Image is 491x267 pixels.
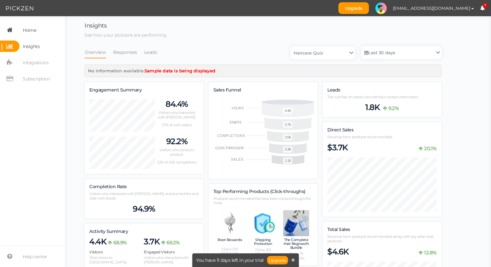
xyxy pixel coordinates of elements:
text: 4.4K [285,109,291,113]
img: Pickzen logo [6,5,33,12]
span: Home [23,25,36,35]
span: 94.9% [133,204,155,214]
span: Visitors who interacted with [PERSON_NAME]. [158,110,196,119]
h4: Shipping Protection [248,238,278,246]
p: 84.4% [155,99,199,109]
b: Sample data is being displayed [145,68,215,73]
li: Responses [113,46,144,58]
span: . [215,68,216,73]
a: Overview [84,46,106,58]
span: Clicks: 76 CTR: 74.5% [288,252,305,261]
p: 92.2% [155,137,199,146]
b: 12.8% [424,249,437,256]
b: 20.1% [424,145,437,152]
a: Last 30 days [361,46,442,59]
span: Insights [23,41,40,52]
span: [EMAIL_ADDRESS][DOMAIN_NAME] [393,6,470,11]
b: 69.2% [167,239,180,246]
span: Clicks: 201 CTR: 89.7% [254,248,271,257]
text: VIEWS [232,107,244,110]
text: 3.7K [285,123,291,127]
button: [EMAIL_ADDRESS][DOMAIN_NAME] [387,3,480,14]
span: Total Sales [327,226,350,232]
span: Engaged Visitors [144,249,174,254]
text: 3.5K [285,136,291,139]
h4: Root Rewards [218,238,242,245]
span: 1.8K [365,103,380,112]
span: Subscription [23,74,50,84]
a: Upgrade [267,256,288,264]
span: Insights [84,22,107,29]
li: Leads [144,46,164,58]
a: Responses [113,46,137,58]
p: 3.3K of 3.5K completions [155,160,199,165]
span: 7 [483,3,487,8]
span: 4.4K [89,237,106,247]
label: Leads [327,87,340,93]
text: CLICK-THROUGHS [215,147,244,150]
span: Products recommended that have been clicked through the most. [213,196,311,205]
h4: The Complete Hair Regrowth Bundle [281,238,311,249]
span: $4.6K [327,247,349,257]
text: 1.1K [285,159,291,163]
img: 9ade8e5567f38cd1f70b409fce0dfc36 [375,3,387,14]
span: You have 11 days left in your trial [196,258,264,262]
span: Help center [23,251,47,262]
span: Revenue from products recommended along with any other sold products. [327,234,433,243]
span: Total visitors to [GEOGRAPHIC_DATA]. [89,255,127,264]
span: Integrations [23,57,48,68]
li: Overview [84,46,113,58]
span: Engagement Summary [89,87,142,93]
span: Visitors who clicked a product. [159,148,194,157]
span: No information available. [88,68,145,73]
text: SALES [231,158,243,161]
text: STARTS [229,121,242,124]
span: Visitors [89,249,103,254]
span: $3.7K [327,143,348,152]
span: Direct Sales [327,127,353,133]
span: Visitors who interacted with [PERSON_NAME]. [144,255,188,264]
span: Visitors who interacted with [PERSON_NAME] and reached the end slide with results. [89,191,198,200]
b: 9.2% [388,105,399,111]
a: Upgrade [338,2,369,14]
span: The number of visitors who left their contact information. [327,95,418,99]
p: 3.7K of 4.4K visitors [155,123,199,127]
span: Top Performing Products (Click-throughs) [213,188,306,194]
text: 3.3K [285,148,291,152]
span: Clicks: 370 CTR: 94.9% [221,247,239,256]
text: COMPLETIONS [217,134,245,138]
span: Completion Rate [89,184,127,189]
a: Leads [144,46,157,58]
b: 68.9% [113,239,127,246]
span: Activity Summary [89,228,128,234]
span: See how your pickzens are performing [84,32,166,38]
span: Sales Funnel [213,87,241,93]
span: Revenue from products recommended. [327,135,392,139]
span: 3.7K [144,237,159,247]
